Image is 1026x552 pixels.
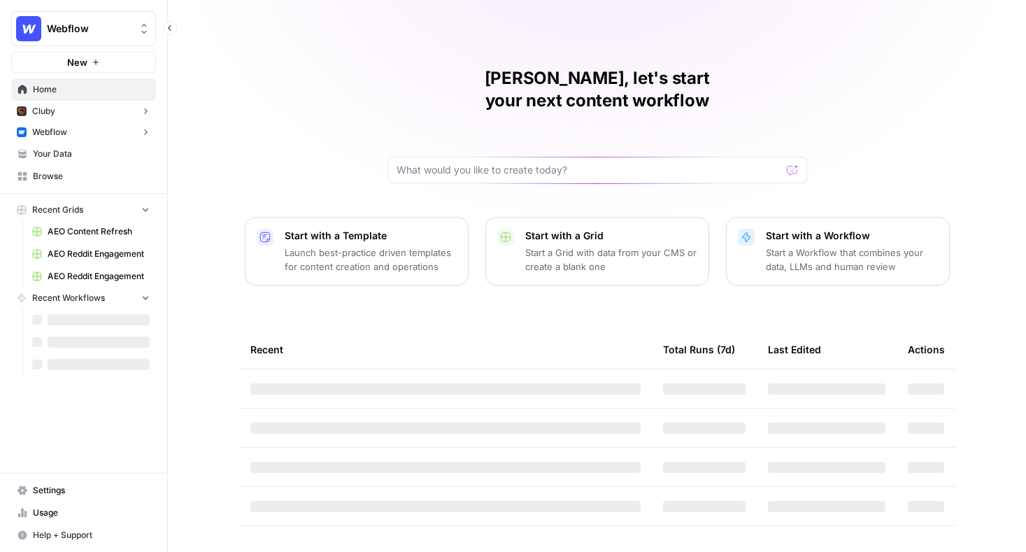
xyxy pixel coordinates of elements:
[525,229,697,243] p: Start with a Grid
[67,55,87,69] span: New
[485,217,709,285] button: Start with a GridStart a Grid with data from your CMS or create a blank one
[768,330,821,369] div: Last Edited
[285,246,457,274] p: Launch best-practice driven templates for content creation and operations
[11,502,156,524] a: Usage
[397,163,781,177] input: What would you like to create today?
[766,229,938,243] p: Start with a Workflow
[48,270,150,283] span: AEO Reddit Engagement
[32,126,67,139] span: Webflow
[17,106,27,116] img: x9pvq66k5d6af0jwfjov4in6h5zj
[48,248,150,260] span: AEO Reddit Engagement
[17,127,27,137] img: a1pu3e9a4sjoov2n4mw66knzy8l8
[33,170,150,183] span: Browse
[11,11,156,46] button: Workspace: Webflow
[33,529,150,542] span: Help + Support
[766,246,938,274] p: Start a Workflow that combines your data, LLMs and human review
[525,246,697,274] p: Start a Grid with data from your CMS or create a blank one
[26,220,156,243] a: AEO Content Refresh
[11,122,156,143] button: Webflow
[47,22,131,36] span: Webflow
[908,330,945,369] div: Actions
[11,524,156,546] button: Help + Support
[32,204,83,216] span: Recent Grids
[663,330,735,369] div: Total Runs (7d)
[32,292,105,304] span: Recent Workflows
[11,199,156,220] button: Recent Grids
[11,479,156,502] a: Settings
[33,83,150,96] span: Home
[11,288,156,309] button: Recent Workflows
[16,16,41,41] img: Webflow Logo
[11,101,156,122] button: Cluby
[11,52,156,73] button: New
[245,217,469,285] button: Start with a TemplateLaunch best-practice driven templates for content creation and operations
[11,143,156,165] a: Your Data
[32,105,55,118] span: Cluby
[33,148,150,160] span: Your Data
[11,78,156,101] a: Home
[11,165,156,187] a: Browse
[26,265,156,288] a: AEO Reddit Engagement
[33,484,150,497] span: Settings
[33,507,150,519] span: Usage
[387,67,807,112] h1: [PERSON_NAME], let's start your next content workflow
[285,229,457,243] p: Start with a Template
[726,217,950,285] button: Start with a WorkflowStart a Workflow that combines your data, LLMs and human review
[250,330,641,369] div: Recent
[26,243,156,265] a: AEO Reddit Engagement
[48,225,150,238] span: AEO Content Refresh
